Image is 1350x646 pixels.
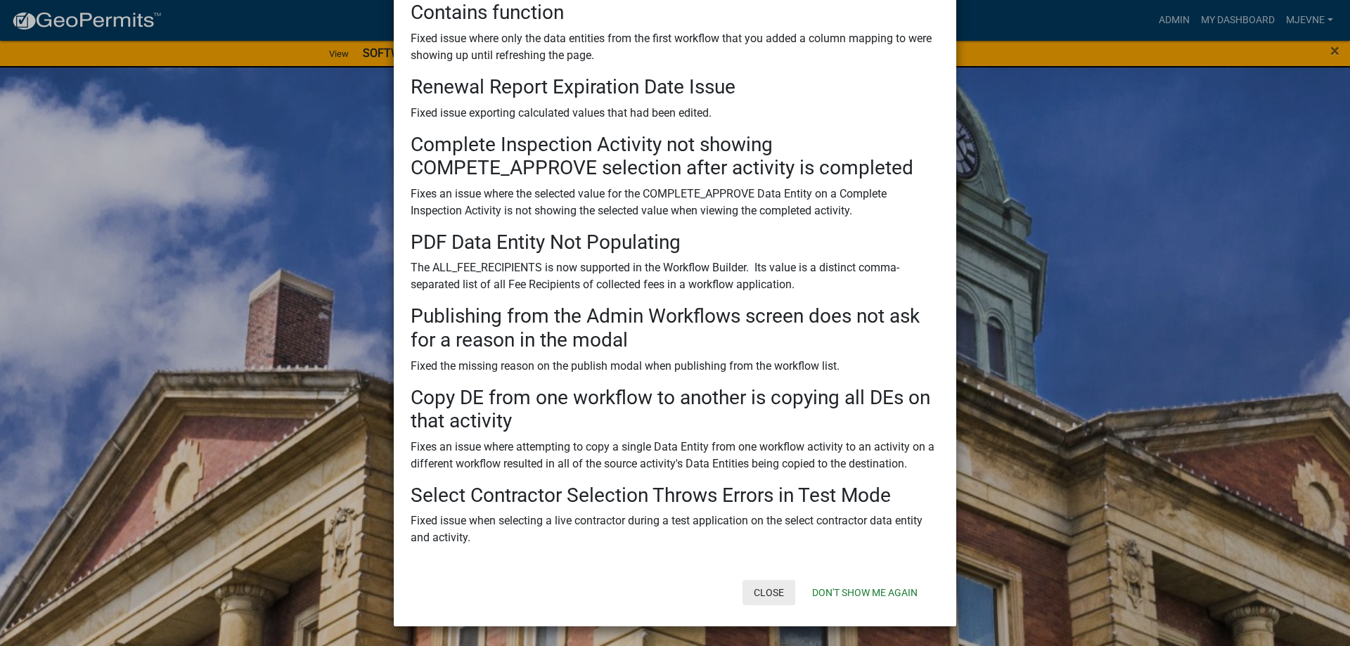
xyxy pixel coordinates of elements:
[411,133,939,180] h3: Complete Inspection Activity not showing COMPETE_APPROVE selection after activity is completed
[742,580,795,605] button: Close
[411,304,939,351] h3: Publishing from the Admin Workflows screen does not ask for a reason in the modal
[411,484,939,508] h3: Select Contractor Selection Throws Errors in Test Mode
[411,386,939,433] h3: Copy DE from one workflow to another is copying all DEs on that activity
[411,30,939,64] p: Fixed issue where only the data entities from the first workflow that you added a column mapping ...
[411,75,939,99] h3: Renewal Report Expiration Date Issue
[411,259,939,293] p: The ALL_FEE_RECIPIENTS is now supported in the Workflow Builder. Its value is a distinct comma-se...
[411,186,939,219] p: Fixes an issue where the selected value for the COMPLETE_APPROVE Data Entity on a Complete Inspec...
[801,580,929,605] button: Don't show me again
[411,439,939,472] p: Fixes an issue where attempting to copy a single Data Entity from one workflow activity to an act...
[411,105,939,122] p: Fixed issue exporting calculated values that had been edited.
[411,231,939,254] h3: PDF Data Entity Not Populating
[411,512,939,546] p: Fixed issue when selecting a live contractor during a test application on the select contractor d...
[411,358,939,375] p: Fixed the missing reason on the publish modal when publishing from the workflow list.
